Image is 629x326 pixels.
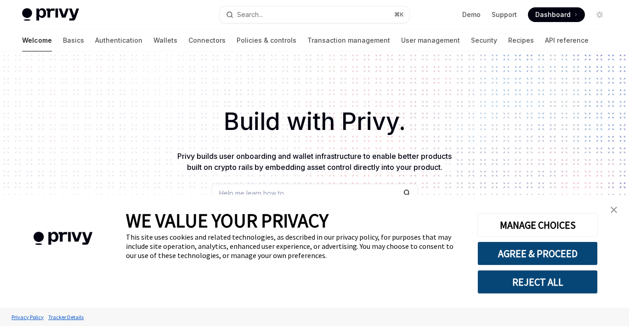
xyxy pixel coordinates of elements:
[177,152,452,172] span: Privy builds user onboarding and wallet infrastructure to enable better products built on crypto ...
[219,188,289,198] span: Help me learn how to…
[22,29,52,51] a: Welcome
[401,29,460,51] a: User management
[471,29,497,51] a: Security
[188,29,226,51] a: Connectors
[95,29,142,51] a: Authentication
[477,242,598,265] button: AGREE & PROCEED
[46,309,86,325] a: Tracker Details
[592,7,607,22] button: Toggle dark mode
[611,207,617,213] img: close banner
[477,270,598,294] button: REJECT ALL
[462,10,481,19] a: Demo
[9,309,46,325] a: Privacy Policy
[15,104,614,140] h1: Build with Privy.
[545,29,589,51] a: API reference
[394,11,404,18] span: ⌘ K
[14,219,112,259] img: company logo
[22,8,79,21] img: light logo
[126,208,329,232] span: WE VALUE YOUR PRIVACY
[535,10,571,19] span: Dashboard
[220,6,410,23] button: Open search
[237,9,263,20] div: Search...
[307,29,390,51] a: Transaction management
[528,7,585,22] a: Dashboard
[153,29,177,51] a: Wallets
[477,213,598,237] button: MANAGE CHOICES
[63,29,84,51] a: Basics
[605,201,623,219] a: close banner
[508,29,534,51] a: Recipes
[126,232,464,260] div: This site uses cookies and related technologies, as described in our privacy policy, for purposes...
[492,10,517,19] a: Support
[237,29,296,51] a: Policies & controls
